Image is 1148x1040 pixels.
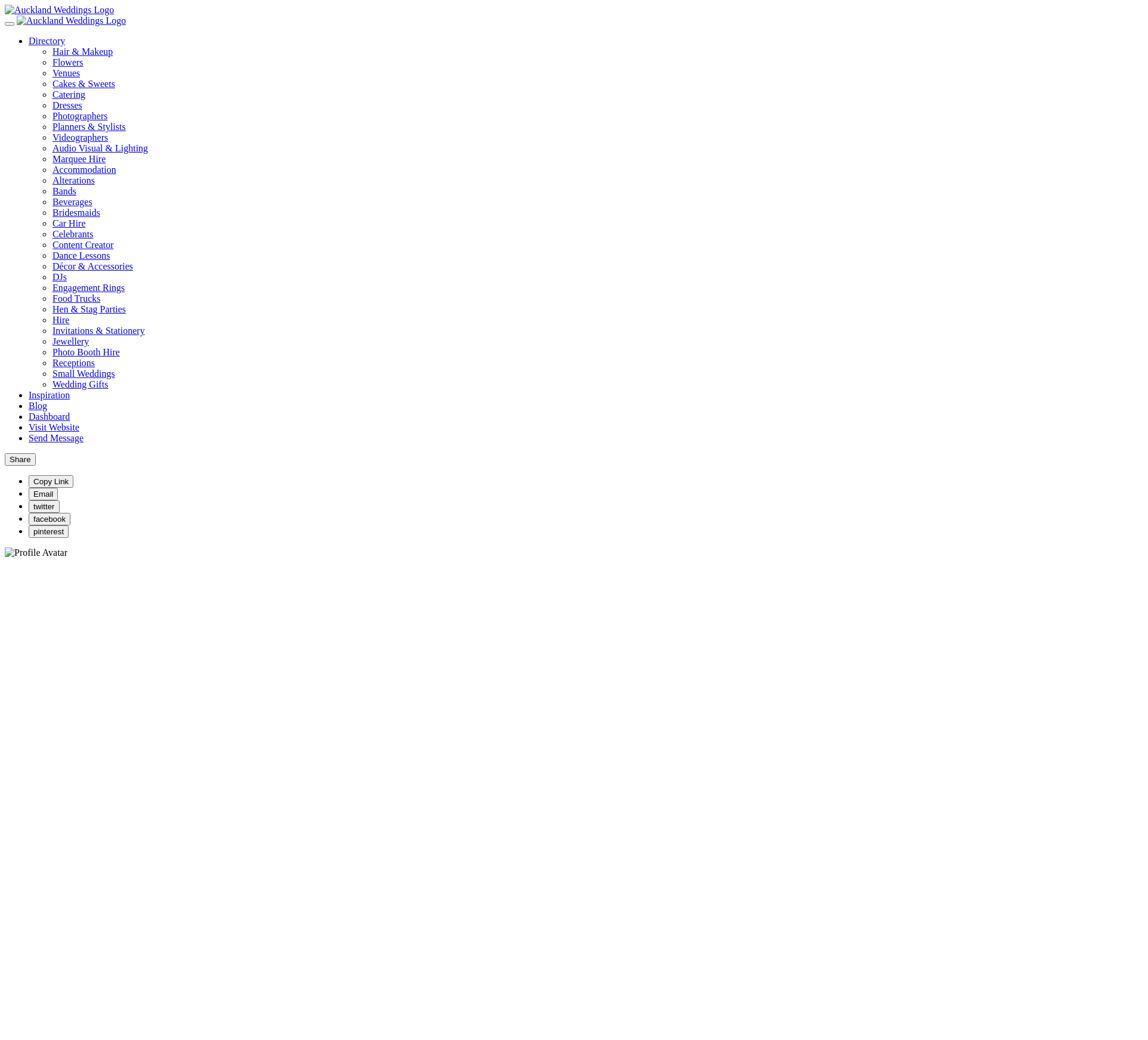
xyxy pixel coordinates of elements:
[52,79,1143,89] a: Cakes & Sweets
[29,525,69,538] button: pinterest
[52,175,95,185] a: Alterations
[52,218,86,228] a: Car Hire
[29,513,70,525] button: facebook
[52,250,110,261] a: Dance Lessons
[52,315,69,325] a: Hire
[52,283,125,293] a: Engagement Rings
[52,208,100,218] a: Bridesmaids
[52,197,92,207] a: Beverages
[52,143,1143,154] a: Audio Visual & Lighting
[52,261,133,271] a: Décor & Accessories
[29,36,65,46] a: Directory
[52,379,108,389] a: Wedding Gifts
[52,154,1143,165] a: Marquee Hire
[52,68,1143,79] a: Venues
[29,411,70,422] a: Dashboard
[52,304,126,314] a: Hen & Stag Parties
[52,336,89,346] a: Jewellery
[29,488,58,500] button: Email
[29,500,60,513] button: twitter
[52,293,100,304] a: Food Trucks
[17,16,126,26] img: Auckland Weddings Logo
[52,229,93,239] a: Celebrants
[52,57,1143,68] a: Flowers
[52,326,145,336] a: Invitations & Stationery
[52,272,67,282] a: DJs
[29,433,83,443] a: Send Message
[52,165,116,175] a: Accommodation
[29,475,73,488] button: Copy Link
[52,89,1143,100] a: Catering
[5,475,1143,538] ul: Share
[52,111,1143,122] a: Photographers
[52,347,120,357] a: Photo Booth Hire
[52,369,115,379] a: Small Weddings
[29,390,70,400] a: Inspiration
[29,401,47,411] a: Blog
[10,455,31,464] span: Share
[5,5,114,16] img: Auckland Weddings Logo
[5,453,36,466] button: Share
[5,22,14,26] button: Menu
[52,186,76,196] a: Bands
[52,358,95,368] a: Receptions
[52,122,1143,132] a: Planners & Stylists
[52,47,1143,57] a: Hair & Makeup
[52,240,114,250] a: Content Creator
[5,547,67,558] img: Profile Avatar
[29,422,79,432] a: Visit Website
[52,132,1143,143] a: Videographers
[52,100,1143,111] a: Dresses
